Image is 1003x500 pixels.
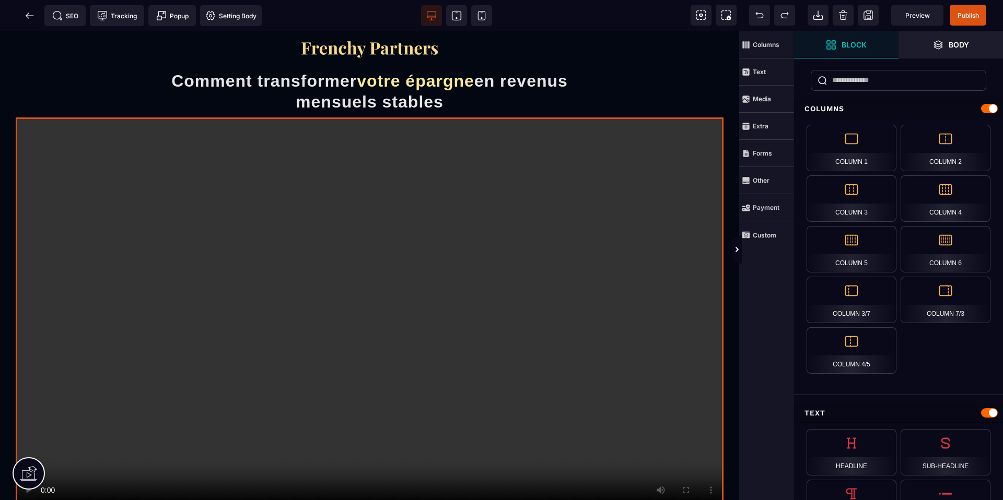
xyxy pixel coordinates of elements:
[807,175,896,222] div: Column 3
[949,41,969,49] strong: Body
[156,10,189,21] span: Popup
[901,226,990,272] div: Column 6
[950,5,986,26] span: Save
[164,34,576,86] h1: Comment transformer en revenus mensuels stables
[807,327,896,374] div: Column 4/5
[808,5,829,26] span: Open Import Webpage
[901,175,990,222] div: Column 4
[774,5,795,26] span: Redo
[691,5,712,26] span: View components
[794,403,1003,423] div: Text
[446,5,467,26] span: View tablet
[97,10,137,21] span: Tracking
[716,5,737,26] span: Screenshot
[753,176,769,184] strong: Other
[899,31,1003,58] span: Open Layers
[753,41,779,49] strong: Columns
[842,41,867,49] strong: Block
[739,31,794,58] span: Columns
[148,5,196,26] span: Create Alert Modal
[901,429,990,475] div: Sub-headline
[891,5,943,26] span: Preview
[739,140,794,167] span: Forms
[299,8,440,27] img: f2a3730b544469f405c58ab4be6274e8_Capture_d%E2%80%99e%CC%81cran_2025-09-01_a%CC%80_20.57.27.png
[200,5,262,26] span: Favicon
[52,10,78,21] span: SEO
[901,125,990,171] div: Column 2
[739,113,794,140] span: Extra
[421,5,442,26] span: View desktop
[19,5,40,26] span: Back
[739,194,794,221] span: Payment
[739,221,794,248] span: Custom Block
[958,11,979,19] span: Publish
[753,204,779,211] strong: Payment
[807,125,896,171] div: Column 1
[753,95,771,103] strong: Media
[807,277,896,323] div: Column 3/7
[807,429,896,475] div: Headline
[807,226,896,272] div: Column 5
[794,99,1003,118] div: Columns
[44,5,86,26] span: Seo meta data
[205,10,256,21] span: Setting Body
[905,11,930,19] span: Preview
[739,58,794,86] span: Text
[739,86,794,113] span: Media
[471,5,492,26] span: View mobile
[749,5,770,26] span: Undo
[753,68,766,76] strong: Text
[753,231,776,239] strong: Custom
[794,31,899,58] span: Open Blocks
[858,5,879,26] span: Save
[833,5,854,26] span: Clear
[739,167,794,194] span: Other
[901,277,990,323] div: Column 7/3
[753,149,772,157] strong: Forms
[753,122,768,130] strong: Extra
[90,5,144,26] span: Tracking code
[794,234,804,266] span: Toggle Views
